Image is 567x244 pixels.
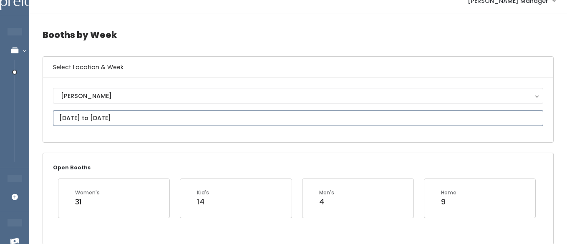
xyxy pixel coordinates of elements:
[43,57,553,78] h6: Select Location & Week
[53,164,91,171] small: Open Booths
[441,196,456,207] div: 9
[319,196,334,207] div: 4
[319,189,334,196] div: Men's
[61,91,535,101] div: [PERSON_NAME]
[53,88,543,104] button: [PERSON_NAME]
[43,23,554,46] h4: Booths by Week
[197,196,209,207] div: 14
[75,196,100,207] div: 31
[75,189,100,196] div: Women's
[441,189,456,196] div: Home
[197,189,209,196] div: Kid's
[53,110,543,126] input: September 27 - October 3, 2025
